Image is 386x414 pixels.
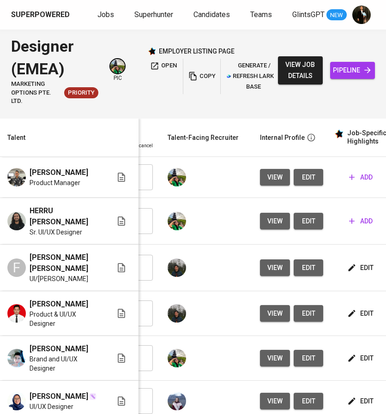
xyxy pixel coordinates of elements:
[168,304,186,323] img: glenn@glints.com
[260,213,290,230] button: view
[326,11,347,20] span: NEW
[294,393,323,410] button: edit
[301,216,316,227] span: edit
[7,212,26,230] img: HERRU ADI VIAN
[345,350,377,367] button: edit
[64,87,98,98] div: New Job received from Demand Team
[110,59,125,73] img: eva@glints.com
[7,168,26,186] img: Reynald Daffa Pahlevi
[278,56,323,84] button: view job details
[89,393,96,400] img: magic_wand.svg
[189,71,214,82] span: copy
[168,132,239,144] div: Talent-Facing Recruiter
[260,132,305,144] div: Internal Profile
[30,205,101,228] span: HERRU [PERSON_NAME]
[168,258,186,277] img: glenn@glints.com
[294,350,323,367] button: edit
[134,9,175,21] a: Superhunter
[193,10,230,19] span: Candidates
[349,396,374,407] span: edit
[301,262,316,274] span: edit
[345,393,377,410] button: edit
[148,59,179,94] a: open
[345,305,377,322] button: edit
[150,60,177,71] span: open
[345,259,377,276] button: edit
[30,178,80,187] span: Product Manager
[7,132,25,144] div: Talent
[193,9,232,21] a: Candidates
[227,74,231,79] img: lark
[11,10,72,20] a: Superpowered
[260,305,290,322] button: view
[30,252,101,274] span: [PERSON_NAME] [PERSON_NAME]
[187,59,217,94] button: copy
[30,402,73,411] span: UI/UX Designer
[30,167,88,178] span: [PERSON_NAME]
[267,262,283,274] span: view
[7,258,26,277] div: F
[260,393,290,410] button: view
[294,169,323,186] button: edit
[30,343,88,354] span: [PERSON_NAME]
[301,396,316,407] span: edit
[301,308,316,319] span: edit
[227,60,275,92] span: generate / refresh lark base
[285,59,315,82] span: view job details
[148,59,179,73] button: open
[97,9,116,21] a: Jobs
[345,169,376,186] button: add
[168,392,186,410] img: christine.raharja@glints.com
[30,228,82,237] span: Sr. UI/UX Designer
[294,213,323,230] button: edit
[292,10,325,19] span: GlintsGPT
[30,391,88,402] span: [PERSON_NAME]
[349,353,374,364] span: edit
[260,169,290,186] button: view
[330,62,375,79] a: pipeline
[168,168,186,186] img: eva@glints.com
[260,350,290,367] button: view
[224,59,277,94] button: lark generate / refresh lark base
[97,10,114,19] span: Jobs
[30,310,101,328] span: Product & UI/UX Designer
[11,35,98,80] div: Designer (EMEA)
[301,353,316,364] span: edit
[30,354,101,373] span: Brand and UI/UX Designer
[250,10,272,19] span: Teams
[30,299,88,310] span: [PERSON_NAME]
[134,10,173,19] span: Superhunter
[7,349,26,367] img: Trisya Krisnarizkiani
[148,47,156,55] img: Glints Star
[7,392,26,410] img: Adlinda FIRDIENTA
[338,65,368,76] span: pipeline
[349,216,373,227] span: add
[11,10,70,20] div: Superpowered
[267,353,283,364] span: view
[294,259,323,276] button: edit
[267,216,283,227] span: view
[267,172,283,183] span: view
[349,172,373,183] span: add
[294,305,323,322] button: edit
[292,9,347,21] a: GlintsGPT NEW
[349,262,374,274] span: edit
[334,129,344,138] img: glints_star.svg
[250,9,274,21] a: Teams
[352,6,371,24] img: ridlo@glints.com
[267,308,283,319] span: view
[260,259,290,276] button: view
[159,47,235,56] p: employer listing page
[11,80,60,106] span: MARKETING OPTIONS PTE. LTD.
[345,213,376,230] button: add
[267,396,283,407] span: view
[301,172,316,183] span: edit
[349,308,374,319] span: edit
[7,304,26,323] img: Muhammad Fajar Ramdhani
